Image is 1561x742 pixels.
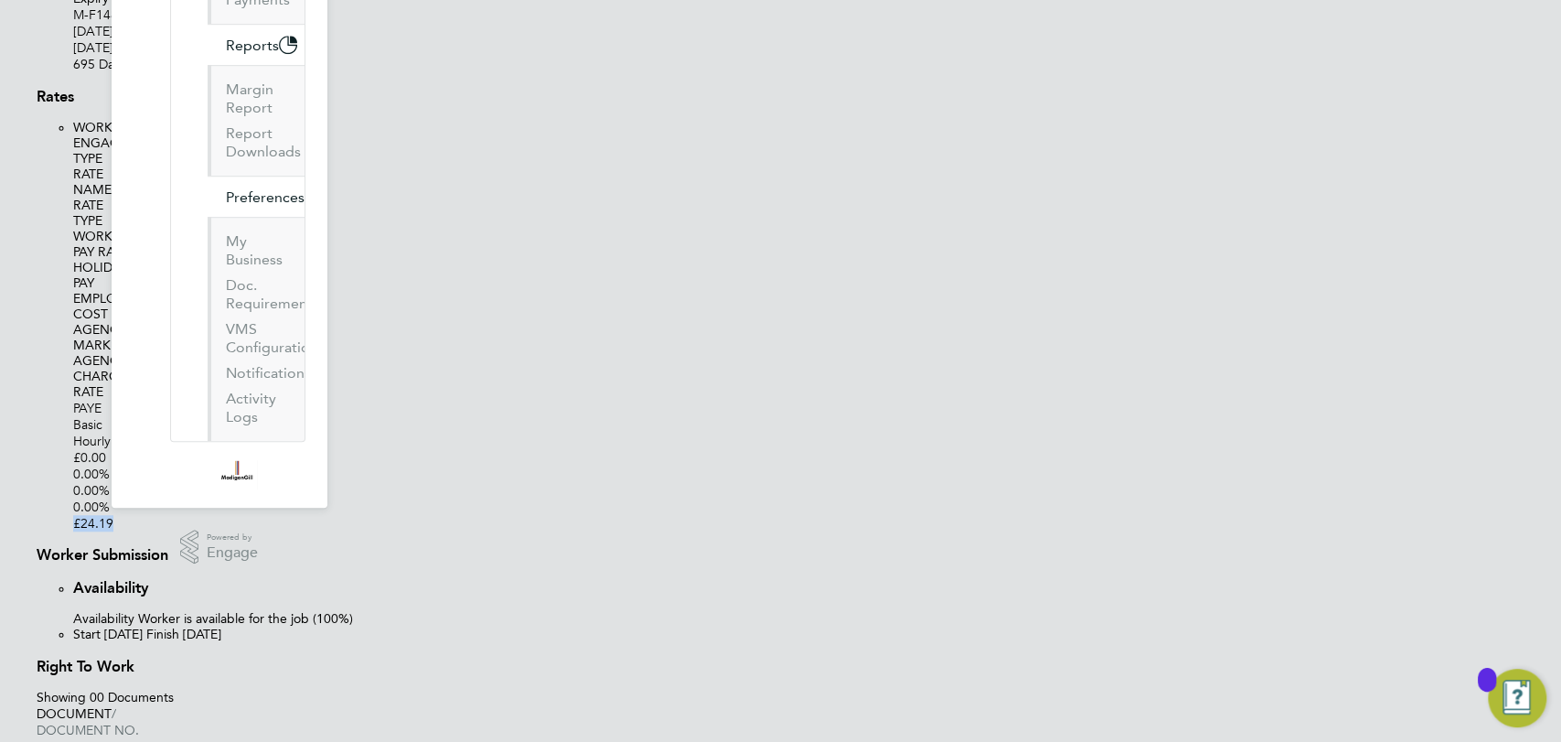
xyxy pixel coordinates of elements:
[226,390,276,425] a: Activity Logs
[73,579,1561,597] h3: Availability
[73,449,1561,466] div: £0.00
[226,232,283,268] a: My Business
[73,482,110,499] span: 0.00%
[217,460,258,489] img: madigangill-logo-retina.png
[146,627,179,642] label: Finish
[183,627,221,642] span: [DATE]
[207,530,258,545] span: Powered by
[73,260,1561,291] div: HOLIDAY PAY
[208,177,337,217] button: Preferences
[226,320,325,356] a: VMS Configurations
[226,81,273,116] a: Margin Report
[226,188,305,206] span: Preferences
[226,276,319,312] a: Doc. Requirements
[207,545,258,561] span: Engage
[90,690,174,705] span: 00 Documents
[73,627,101,642] label: Start
[73,120,1561,167] div: WORKER ENGAGEMENT TYPE
[208,25,312,65] button: Reports
[73,198,1561,229] div: RATE TYPE
[37,705,1561,738] div: DOCUMENT
[73,56,126,72] span: 695 Days
[37,690,1561,705] div: Showing
[138,611,353,627] span: Worker is available for the job (100%)
[226,124,301,160] a: Report Downloads
[1488,669,1546,727] button: Open Resource Center, 13 new notifications
[73,400,1561,416] div: PAYE
[73,23,113,39] span: [DATE]
[226,364,311,382] a: Notifications
[170,460,305,489] a: Go to home page
[73,353,1561,400] div: AGENCY CHARGE RATE
[73,515,113,532] span: £24.19
[104,627,143,642] span: [DATE]
[37,658,1561,675] h3: Right To Work
[112,705,116,722] span: /
[73,416,102,433] span: Basic
[73,322,1561,353] div: AGENCY MARKUP
[73,611,134,627] label: Availability
[37,722,139,738] span: DOCUMENT NO.
[73,499,110,515] span: 0.00%
[73,39,113,56] span: [DATE]
[226,37,279,54] span: Reports
[37,546,168,564] b: Worker Submission
[73,291,1561,322] div: EMPLOYER COST
[73,167,1561,198] div: RATE NAME
[37,88,1561,105] h3: Rates
[73,433,1561,449] div: Hourly
[73,229,1561,260] div: WORKER PAY RATE
[180,530,258,565] a: Powered byEngage
[73,6,166,23] span: M-F1482/00039
[73,466,110,482] span: 0.00%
